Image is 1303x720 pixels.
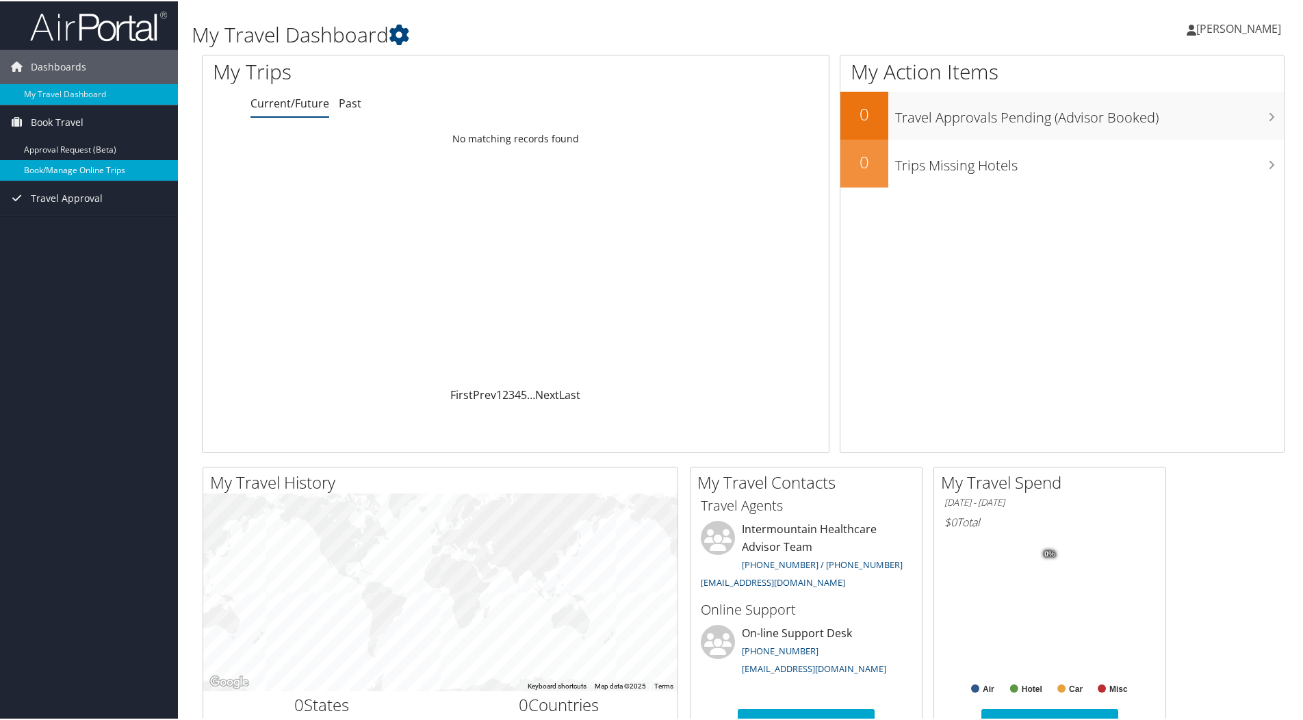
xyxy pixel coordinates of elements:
[1022,683,1042,693] text: Hotel
[701,575,845,587] a: [EMAIL_ADDRESS][DOMAIN_NAME]
[694,519,918,593] li: Intermountain Healthcare Advisor Team
[895,100,1284,126] h3: Travel Approvals Pending (Advisor Booked)
[213,56,558,85] h1: My Trips
[207,672,252,690] img: Google
[944,513,957,528] span: $0
[840,56,1284,85] h1: My Action Items
[1044,549,1055,557] tspan: 0%
[339,94,361,110] a: Past
[895,148,1284,174] h3: Trips Missing Hotels
[450,386,473,401] a: First
[1196,20,1281,35] span: [PERSON_NAME]
[528,680,586,690] button: Keyboard shortcuts
[519,692,528,715] span: 0
[31,180,103,214] span: Travel Approval
[944,513,1155,528] h6: Total
[742,643,818,656] a: [PHONE_NUMBER]
[214,692,430,715] h2: States
[31,104,83,138] span: Book Travel
[840,101,888,125] h2: 0
[559,386,580,401] a: Last
[595,681,646,689] span: Map data ©2025
[203,125,829,150] td: No matching records found
[701,495,912,514] h3: Travel Agents
[30,9,167,41] img: airportal-logo.png
[654,681,673,689] a: Terms (opens in new tab)
[840,90,1284,138] a: 0Travel Approvals Pending (Advisor Booked)
[1187,7,1295,48] a: [PERSON_NAME]
[451,692,668,715] h2: Countries
[1109,683,1128,693] text: Misc
[508,386,515,401] a: 3
[1069,683,1083,693] text: Car
[535,386,559,401] a: Next
[207,672,252,690] a: Open this area in Google Maps (opens a new window)
[521,386,527,401] a: 5
[983,683,994,693] text: Air
[210,470,678,493] h2: My Travel History
[701,599,912,618] h3: Online Support
[840,149,888,172] h2: 0
[742,661,886,673] a: [EMAIL_ADDRESS][DOMAIN_NAME]
[527,386,535,401] span: …
[502,386,508,401] a: 2
[515,386,521,401] a: 4
[697,470,922,493] h2: My Travel Contacts
[496,386,502,401] a: 1
[944,495,1155,508] h6: [DATE] - [DATE]
[742,557,903,569] a: [PHONE_NUMBER] / [PHONE_NUMBER]
[840,138,1284,186] a: 0Trips Missing Hotels
[250,94,329,110] a: Current/Future
[294,692,304,715] span: 0
[941,470,1165,493] h2: My Travel Spend
[694,623,918,680] li: On-line Support Desk
[473,386,496,401] a: Prev
[192,19,927,48] h1: My Travel Dashboard
[31,49,86,83] span: Dashboards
